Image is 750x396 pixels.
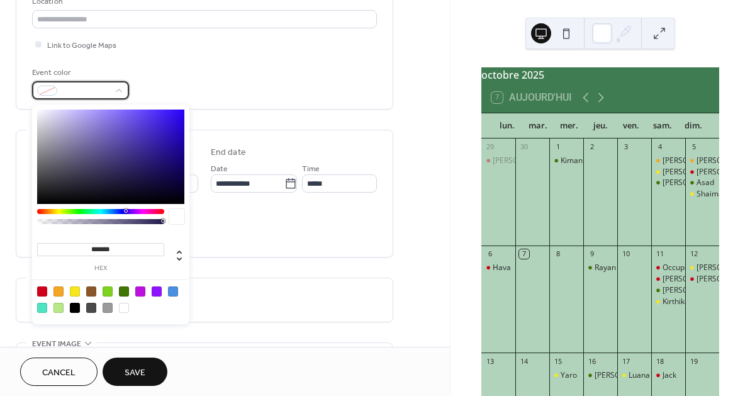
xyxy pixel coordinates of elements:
[119,303,129,313] div: #FFFFFF
[697,189,723,200] div: Shaima
[655,249,664,259] div: 11
[595,263,616,273] div: Rayan
[493,263,511,273] div: Hava
[663,263,718,273] div: Occupé/Besetzt
[595,370,654,381] div: [PERSON_NAME]
[32,337,81,351] span: Event image
[651,178,685,188] div: David
[493,156,552,166] div: [PERSON_NAME]
[663,178,722,188] div: [PERSON_NAME]
[211,146,246,159] div: End date
[103,303,113,313] div: #9B9B9B
[663,297,689,307] div: Kirthika
[678,113,709,139] div: dim.
[663,167,722,178] div: [PERSON_NAME]
[47,39,116,52] span: Link to Google Maps
[519,142,529,152] div: 30
[663,274,722,285] div: [PERSON_NAME]
[663,370,676,381] div: Jack
[689,249,698,259] div: 12
[37,286,47,297] div: #D0021B
[621,142,630,152] div: 3
[481,263,515,273] div: Hava
[119,286,129,297] div: #417505
[553,142,562,152] div: 1
[651,167,685,178] div: Adrian
[651,263,685,273] div: Occupé/Besetzt
[561,370,577,381] div: Yaro
[125,366,145,380] span: Save
[135,286,145,297] div: #BD10E0
[20,358,98,386] button: Cancel
[549,370,583,381] div: Yaro
[42,366,76,380] span: Cancel
[523,113,554,139] div: mar.
[554,113,585,139] div: mer.
[86,286,96,297] div: #8B572A
[685,156,719,166] div: Miriam T1
[549,156,583,166] div: Kimani
[519,249,529,259] div: 7
[651,285,685,296] div: Cristina
[629,370,650,381] div: Luana
[485,249,495,259] div: 6
[621,249,630,259] div: 10
[70,303,80,313] div: #000000
[621,356,630,366] div: 17
[583,370,617,381] div: Edoardo
[587,249,596,259] div: 9
[553,249,562,259] div: 8
[168,286,178,297] div: #4A90E2
[647,113,678,139] div: sam.
[585,113,615,139] div: jeu.
[553,356,562,366] div: 15
[485,356,495,366] div: 13
[685,263,719,273] div: Björn
[685,167,719,178] div: Aissatou
[37,303,47,313] div: #50E3C2
[103,358,167,386] button: Save
[651,370,685,381] div: Jack
[103,286,113,297] div: #7ED321
[655,356,664,366] div: 18
[519,356,529,366] div: 14
[86,303,96,313] div: #4A4A4A
[152,286,162,297] div: #9013FE
[616,113,647,139] div: ven.
[481,156,515,166] div: Enzo
[561,156,585,166] div: Kimani
[70,286,80,297] div: #F8E71C
[583,263,617,273] div: Rayan
[211,162,228,176] span: Date
[685,274,719,285] div: Daniela
[481,67,719,82] div: octobre 2025
[689,142,698,152] div: 5
[491,113,522,139] div: lun.
[302,162,320,176] span: Time
[651,274,685,285] div: Zetah
[37,265,164,272] label: hex
[651,297,685,307] div: Kirthika
[685,189,719,200] div: Shaima
[485,142,495,152] div: 29
[53,286,64,297] div: #F5A623
[587,142,596,152] div: 2
[32,66,126,79] div: Event color
[685,178,719,188] div: Asad
[663,285,722,296] div: [PERSON_NAME]
[587,356,596,366] div: 16
[697,178,714,188] div: Asad
[53,303,64,313] div: #B8E986
[689,356,698,366] div: 19
[617,370,651,381] div: Luana
[655,142,664,152] div: 4
[651,156,685,166] div: Elijah + Keziah T1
